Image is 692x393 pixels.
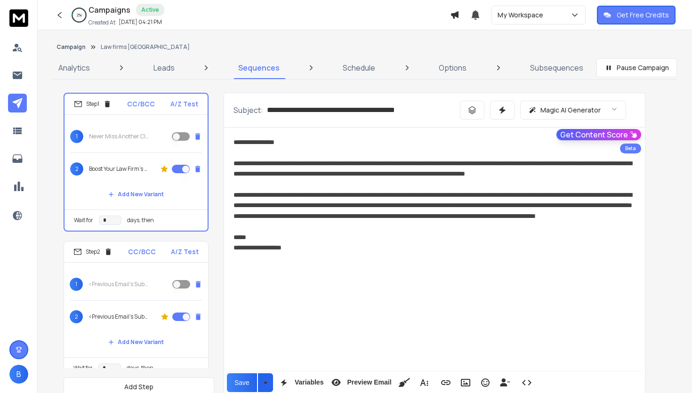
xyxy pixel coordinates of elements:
[437,373,455,392] button: Insert Link (⌘K)
[530,62,583,73] p: Subsequences
[101,43,190,51] p: Law firms [GEOGRAPHIC_DATA]
[127,99,155,109] p: CC/BCC
[64,93,209,232] li: Step1CC/BCCA/Z Test1Never Miss Another Client Call, {{lastName}}!2Boost Your Law Firm's Efficienc...
[73,248,113,256] div: Step 2
[476,373,494,392] button: Emoticons
[395,373,413,392] button: Clean HTML
[433,56,472,79] a: Options
[597,6,676,24] button: Get Free Credits
[148,56,180,79] a: Leads
[227,373,257,392] button: Save
[415,373,433,392] button: More Text
[233,104,263,116] p: Subject:
[89,19,117,26] p: Created At:
[70,162,83,176] span: 2
[127,217,154,224] p: days, then
[89,281,149,288] p: <Previous Email's Subject>
[70,130,83,143] span: 1
[77,12,82,18] p: 2 %
[119,18,162,26] p: [DATE] 04:21 PM
[73,364,93,372] p: Wait for
[74,100,112,108] div: Step 1
[171,247,199,257] p: A/Z Test
[128,247,156,257] p: CC/BCC
[89,165,149,173] p: Boost Your Law Firm's Efficiency with AI 24/7, {{lastName}}!
[439,62,467,73] p: Options
[9,365,28,384] button: B
[293,378,326,386] span: Variables
[540,105,601,115] p: Magic AI Generator
[498,10,547,20] p: My Workspace
[70,310,83,323] span: 2
[101,333,171,352] button: Add New Variant
[74,217,93,224] p: Wait for
[89,313,149,321] p: <Previous Email's Subject>
[658,361,680,383] iframe: Intercom live chat
[136,4,164,16] div: Active
[556,129,641,140] button: Get Content Score
[327,373,393,392] button: Preview Email
[617,10,669,20] p: Get Free Credits
[596,58,677,77] button: Pause Campaign
[620,144,641,153] div: Beta
[89,4,130,16] h1: Campaigns
[64,241,209,379] li: Step2CC/BCCA/Z Test1<Previous Email's Subject>2<Previous Email's Subject>Add New VariantWait ford...
[58,62,90,73] p: Analytics
[345,378,393,386] span: Preview Email
[524,56,589,79] a: Subsequences
[337,56,381,79] a: Schedule
[343,62,375,73] p: Schedule
[56,43,86,51] button: Campaign
[233,56,285,79] a: Sequences
[496,373,514,392] button: Insert Unsubscribe Link
[275,373,326,392] button: Variables
[53,56,96,79] a: Analytics
[89,133,149,140] p: Never Miss Another Client Call, {{lastName}}!
[520,101,626,120] button: Magic AI Generator
[518,373,536,392] button: Code View
[153,62,175,73] p: Leads
[238,62,280,73] p: Sequences
[457,373,475,392] button: Insert Image (⌘P)
[170,99,198,109] p: A/Z Test
[127,364,153,372] p: days, then
[101,185,171,204] button: Add New Variant
[70,278,83,291] span: 1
